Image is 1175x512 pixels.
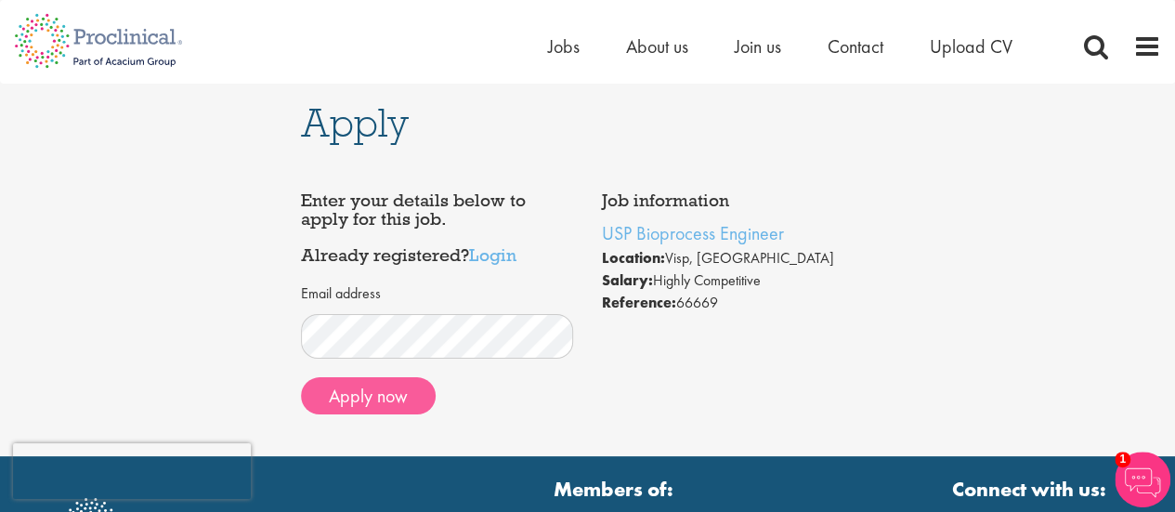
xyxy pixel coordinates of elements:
a: About us [626,34,688,59]
a: Join us [735,34,781,59]
img: Chatbot [1115,452,1170,507]
strong: Reference: [602,293,676,312]
li: Highly Competitive [602,269,875,292]
button: Apply now [301,377,436,414]
iframe: reCAPTCHA [13,443,251,499]
a: Jobs [548,34,580,59]
h4: Job information [602,191,875,210]
strong: Salary: [602,270,653,290]
a: Login [469,243,516,266]
strong: Members of: [341,475,887,504]
span: Apply [301,98,409,148]
span: 1 [1115,452,1130,467]
label: Email address [301,283,381,305]
li: 66669 [602,292,875,314]
a: Contact [828,34,883,59]
h4: Enter your details below to apply for this job. Already registered? [301,191,574,265]
strong: Connect with us: [952,475,1110,504]
strong: Location: [602,248,665,268]
a: Upload CV [930,34,1012,59]
a: USP Bioprocess Engineer [602,221,784,245]
li: Visp, [GEOGRAPHIC_DATA] [602,247,875,269]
